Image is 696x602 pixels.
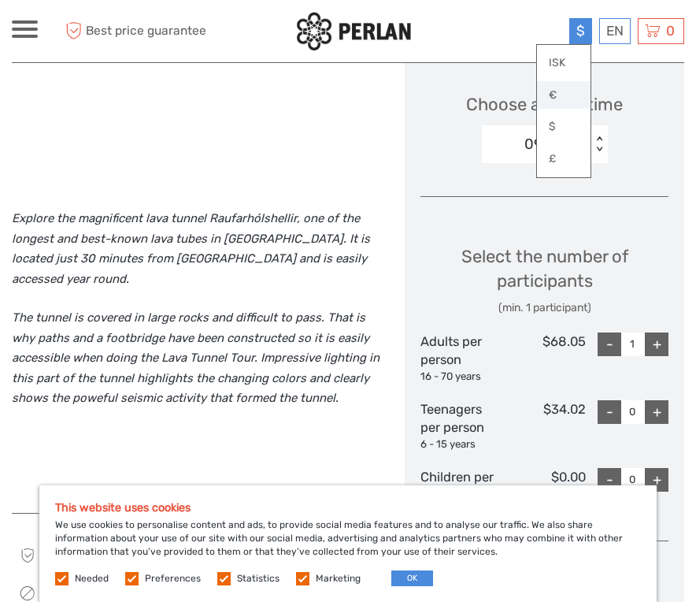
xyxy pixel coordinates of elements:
[599,18,631,44] div: EN
[420,333,503,385] div: Adults per person
[503,468,586,520] div: $0.00
[75,572,109,585] label: Needed
[12,310,379,405] i: The tunnel is covered in large rocks and difficult to pass. That is why paths and a footbridge ha...
[598,333,621,356] div: -
[22,28,178,40] p: We're away right now. Please check back later!
[297,12,411,50] img: 288-6a22670a-0f57-43d8-a107-52fbc9b92f2c_logo_small.jpg
[645,333,668,356] div: +
[12,211,370,286] i: Explore the magnificent lava tunnel Raufarhólshellir, one of the longest and best-known lava tube...
[524,134,565,154] div: 09:00
[237,572,280,585] label: Statistics
[537,49,590,77] a: ISK
[576,23,585,39] span: $
[645,468,668,492] div: +
[61,18,206,44] span: Best price guarantee
[316,572,361,585] label: Marketing
[503,333,586,385] div: $68.05
[391,570,433,586] button: OK
[145,572,201,585] label: Preferences
[420,300,668,316] div: (min. 1 participant)
[420,468,503,520] div: Children per person
[598,400,621,424] div: -
[645,400,668,424] div: +
[181,24,200,43] button: Open LiveChat chat widget
[592,136,605,153] div: < >
[466,92,623,117] span: Choose a start time
[503,400,586,452] div: $34.02
[598,468,621,492] div: -
[39,485,657,602] div: We use cookies to personalise content and ads, to provide social media features and to analyse ou...
[420,370,503,385] div: 16 - 70 years
[664,23,677,39] span: 0
[537,145,590,173] a: £
[420,400,503,452] div: Teenagers per person
[55,501,641,515] h5: This website uses cookies
[420,437,503,452] div: 6 - 15 years
[537,113,590,141] a: $
[537,81,590,110] a: €
[420,244,668,316] div: Select the number of participants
